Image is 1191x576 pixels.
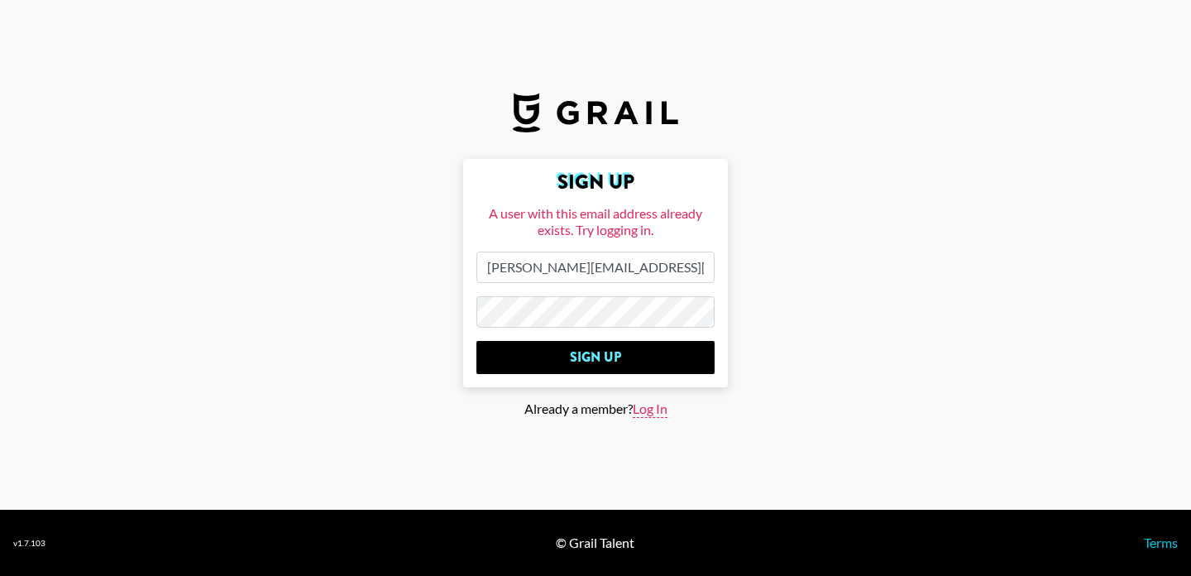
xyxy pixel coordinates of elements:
h2: Sign Up [476,172,715,192]
div: © Grail Talent [556,535,634,551]
span: Log In [633,401,667,418]
div: v 1.7.103 [13,538,45,549]
input: Email [476,252,715,283]
a: Terms [1144,535,1178,550]
div: Already a member? [13,401,1178,418]
img: Grail Talent Logo [513,93,678,132]
input: Sign Up [476,341,715,374]
div: A user with this email address already exists. Try logging in. [476,205,715,238]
